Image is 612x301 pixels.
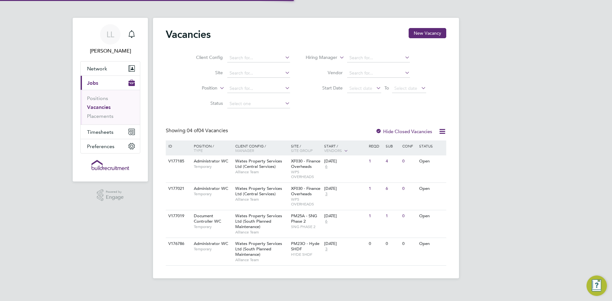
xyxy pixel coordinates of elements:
[235,230,288,235] span: Alliance Team
[401,210,417,222] div: 0
[324,191,328,197] span: 3
[347,69,410,78] input: Search for...
[401,183,417,195] div: 0
[81,90,140,125] div: Jobs
[87,143,114,149] span: Preferences
[227,99,290,108] input: Select one
[367,140,384,151] div: Reqd
[106,189,124,195] span: Powered by
[235,257,288,262] span: Alliance Team
[235,197,288,202] span: Alliance Team
[87,80,98,86] span: Jobs
[81,76,140,90] button: Jobs
[418,183,445,195] div: Open
[235,158,282,169] span: Wates Property Services Ltd (Central Services)
[194,186,228,191] span: Administrator WC
[194,158,228,164] span: Administrator WC
[80,47,140,55] span: Lizzie Lee
[194,224,232,229] span: Temporary
[291,186,320,197] span: XF030 - Finance Overheads
[194,191,232,197] span: Temporary
[401,140,417,151] div: Conf
[235,169,288,175] span: Alliance Team
[349,85,372,91] span: Select date
[291,252,321,257] span: HYDE SHDF
[367,155,384,167] div: 1
[227,69,290,78] input: Search for...
[186,100,223,106] label: Status
[87,129,113,135] span: Timesheets
[87,95,108,101] a: Positions
[384,210,401,222] div: 1
[291,197,321,207] span: WPS OVERHEADS
[384,140,401,151] div: Sub
[289,140,323,156] div: Site /
[291,213,317,224] span: PM25A - SNG Phase 2
[194,241,228,246] span: Administrator WC
[187,127,198,134] span: 04 of
[384,238,401,250] div: 0
[375,128,432,134] label: Hide Closed Vacancies
[401,238,417,250] div: 0
[189,140,234,156] div: Position /
[106,30,114,39] span: LL
[235,213,282,229] span: Wates Property Services Ltd (South Planned Maintenance)
[367,238,384,250] div: 0
[181,85,217,91] label: Position
[301,54,337,61] label: Hiring Manager
[187,127,228,134] span: 04 Vacancies
[186,70,223,75] label: Site
[97,189,124,201] a: Powered byEngage
[291,148,313,153] span: Site Group
[291,224,321,229] span: SNG PHASE 2
[324,159,366,164] div: [DATE]
[167,140,189,151] div: ID
[80,24,140,55] a: LL[PERSON_NAME]
[81,125,140,139] button: Timesheets
[291,241,319,252] span: PM23O - Hyde SHDF
[324,213,366,219] div: [DATE]
[586,276,607,296] button: Engage Resource Center
[87,113,113,119] a: Placements
[324,219,328,224] span: 6
[306,70,343,75] label: Vendor
[384,155,401,167] div: 4
[91,160,129,170] img: buildrec-logo-retina.png
[80,160,140,170] a: Go to home page
[166,127,229,134] div: Showing
[167,155,189,167] div: V177185
[367,210,384,222] div: 1
[167,183,189,195] div: V177021
[81,139,140,153] button: Preferences
[418,140,445,151] div: Status
[324,148,342,153] span: Vendors
[73,18,148,182] nav: Main navigation
[194,164,232,169] span: Temporary
[347,54,410,62] input: Search for...
[324,186,366,191] div: [DATE]
[167,210,189,222] div: V177019
[227,54,290,62] input: Search for...
[401,155,417,167] div: 0
[87,66,107,72] span: Network
[106,195,124,200] span: Engage
[291,158,320,169] span: XF030 - Finance Overheads
[235,241,282,257] span: Wates Property Services Ltd (South Planned Maintenance)
[87,104,111,110] a: Vacancies
[194,247,232,252] span: Temporary
[394,85,417,91] span: Select date
[306,85,343,91] label: Start Date
[409,28,446,38] button: New Vacancy
[194,148,203,153] span: Type
[194,213,221,224] span: Document Controller WC
[167,238,189,250] div: V176786
[291,169,321,179] span: WPS OVERHEADS
[418,155,445,167] div: Open
[166,28,211,41] h2: Vacancies
[235,186,282,197] span: Wates Property Services Ltd (Central Services)
[81,61,140,75] button: Network
[234,140,289,156] div: Client Config /
[418,210,445,222] div: Open
[382,84,391,92] span: To
[323,140,367,156] div: Start /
